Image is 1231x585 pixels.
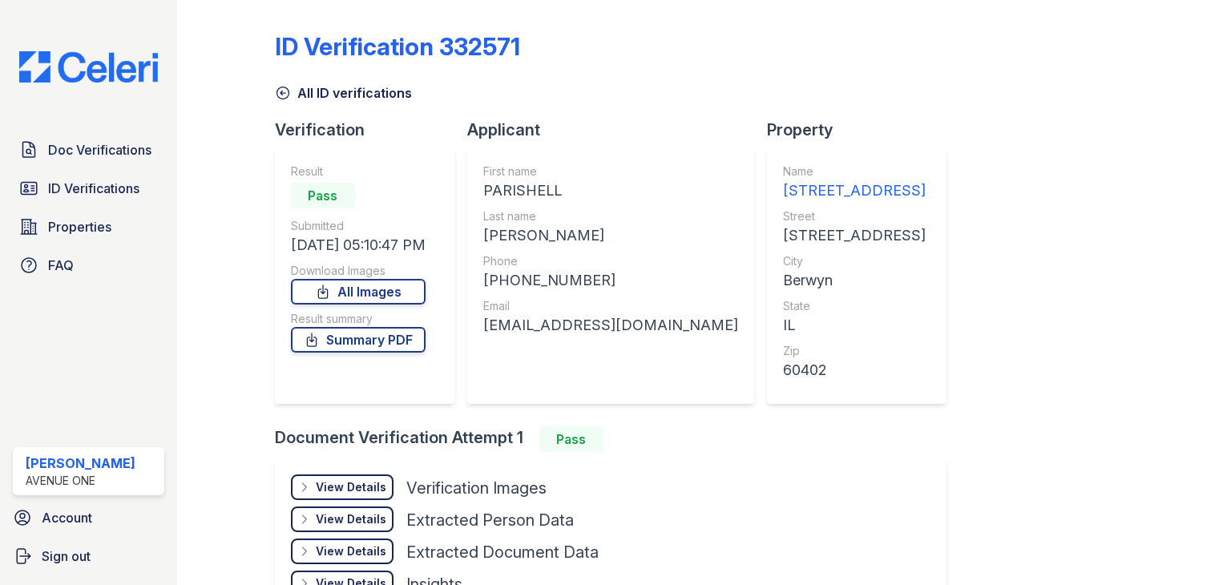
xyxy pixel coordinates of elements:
[48,140,151,159] span: Doc Verifications
[291,234,426,256] div: [DATE] 05:10:47 PM
[783,208,926,224] div: Street
[406,477,547,499] div: Verification Images
[42,508,92,527] span: Account
[483,163,738,180] div: First name
[48,217,111,236] span: Properties
[291,279,426,305] a: All Images
[783,359,926,381] div: 60402
[783,298,926,314] div: State
[483,298,738,314] div: Email
[13,134,164,166] a: Doc Verifications
[13,211,164,243] a: Properties
[783,163,926,180] div: Name
[291,311,426,327] div: Result summary
[783,253,926,269] div: City
[406,541,599,563] div: Extracted Document Data
[6,502,171,534] a: Account
[275,32,520,61] div: ID Verification 332571
[483,224,738,247] div: [PERSON_NAME]
[483,180,738,202] div: PARISHELL
[291,218,426,234] div: Submitted
[275,119,467,141] div: Verification
[483,208,738,224] div: Last name
[467,119,767,141] div: Applicant
[1164,521,1215,569] iframe: chat widget
[783,269,926,292] div: Berwyn
[291,183,355,208] div: Pass
[783,180,926,202] div: [STREET_ADDRESS]
[406,509,574,531] div: Extracted Person Data
[6,540,171,572] a: Sign out
[275,426,959,452] div: Document Verification Attempt 1
[483,314,738,337] div: [EMAIL_ADDRESS][DOMAIN_NAME]
[13,172,164,204] a: ID Verifications
[767,119,959,141] div: Property
[48,179,139,198] span: ID Verifications
[783,343,926,359] div: Zip
[26,454,135,473] div: [PERSON_NAME]
[48,256,74,275] span: FAQ
[316,543,386,559] div: View Details
[275,83,412,103] a: All ID verifications
[291,263,426,279] div: Download Images
[783,314,926,337] div: IL
[539,426,603,452] div: Pass
[291,327,426,353] a: Summary PDF
[13,249,164,281] a: FAQ
[291,163,426,180] div: Result
[483,269,738,292] div: [PHONE_NUMBER]
[783,224,926,247] div: [STREET_ADDRESS]
[6,51,171,83] img: CE_Logo_Blue-a8612792a0a2168367f1c8372b55b34899dd931a85d93a1a3d3e32e68fde9ad4.png
[783,163,926,202] a: Name [STREET_ADDRESS]
[26,473,135,489] div: Avenue One
[42,547,91,566] span: Sign out
[316,511,386,527] div: View Details
[483,253,738,269] div: Phone
[316,479,386,495] div: View Details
